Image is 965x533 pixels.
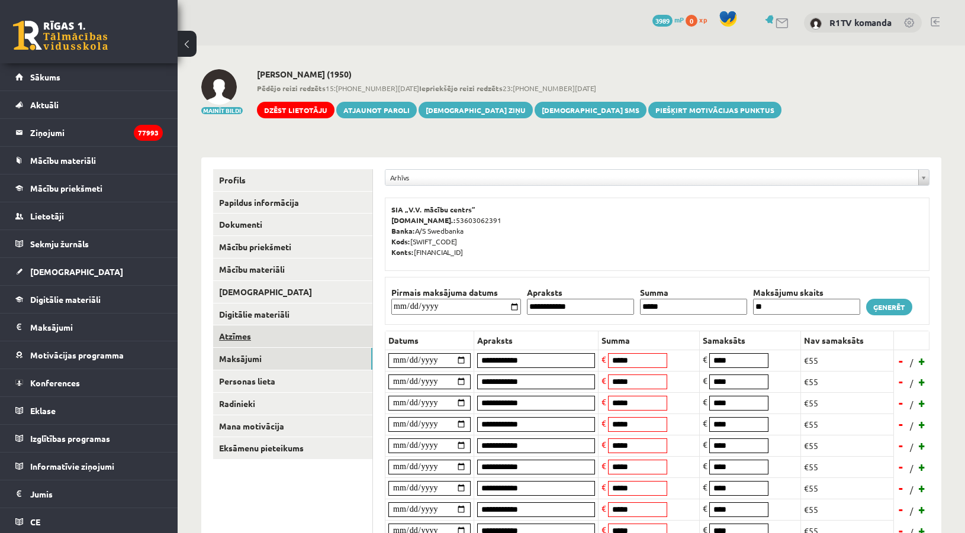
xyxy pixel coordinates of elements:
span: / [909,441,915,453]
a: Dzēst lietotāju [257,102,334,118]
legend: Maksājumi [30,314,163,341]
td: €55 [801,350,894,371]
td: €55 [801,371,894,392]
th: Datums [385,331,474,350]
span: € [703,439,707,450]
span: € [601,396,606,407]
a: Mācību materiāli [213,259,372,280]
a: + [916,352,928,370]
span: Eklase [30,405,56,416]
th: Apraksts [524,286,637,299]
img: Kristers Lokmanis [201,69,237,105]
a: Atzīmes [213,325,372,347]
span: / [909,505,915,517]
span: Izglītības programas [30,433,110,444]
a: Sākums [15,63,163,91]
img: R1TV komanda [810,18,822,30]
a: 3989 mP [652,15,684,24]
a: Maksājumi [15,314,163,341]
a: Atjaunot paroli [336,102,417,118]
a: - [895,394,907,412]
a: Informatīvie ziņojumi [15,453,163,480]
th: Nav samaksāts [801,331,894,350]
a: Maksājumi [213,348,372,370]
td: €55 [801,456,894,477]
span: € [703,396,707,407]
button: Mainīt bildi [201,107,243,114]
b: Banka: [391,226,415,235]
span: mP [674,15,684,24]
span: Aktuāli [30,99,59,110]
a: Mācību priekšmeti [213,236,372,258]
a: - [895,373,907,390]
a: + [916,437,928,454]
a: Jumis [15,480,163,508]
a: Rīgas 1. Tālmācības vidusskola [13,21,108,50]
span: Jumis [30,489,53,499]
i: 77993 [134,125,163,141]
span: Sekmju žurnāls [30,238,89,249]
legend: Ziņojumi [30,119,163,146]
a: Digitālie materiāli [15,286,163,313]
span: / [909,356,915,369]
span: € [703,354,707,364]
span: Sākums [30,72,60,82]
span: € [601,418,606,428]
a: R1TV komanda [829,17,892,28]
span: € [703,375,707,386]
a: - [895,437,907,454]
span: € [703,482,707,492]
span: Mācību materiāli [30,155,96,166]
span: / [909,398,915,411]
a: Piešķirt motivācijas punktus [648,102,781,118]
span: Mācību priekšmeti [30,183,102,193]
td: €55 [801,435,894,456]
td: €55 [801,414,894,435]
a: Eklase [15,397,163,424]
a: Papildus informācija [213,192,372,214]
a: + [916,373,928,390]
th: Summa [637,286,750,299]
b: Kods: [391,237,410,246]
span: 0 [686,15,697,27]
span: € [703,460,707,471]
span: Informatīvie ziņojumi [30,461,114,471]
span: / [909,419,915,432]
th: Summa [599,331,700,350]
span: Arhīvs [390,170,913,185]
span: € [601,375,606,386]
a: Aktuāli [15,91,163,118]
a: Radinieki [213,393,372,415]
a: Mana motivācija [213,415,372,437]
a: - [895,352,907,370]
a: Ziņojumi77993 [15,119,163,146]
span: CE [30,516,40,527]
span: 15:[PHONE_NUMBER][DATE] 23:[PHONE_NUMBER][DATE] [257,83,781,93]
a: [DEMOGRAPHIC_DATA] SMS [535,102,646,118]
th: Apraksts [474,331,599,350]
p: 53603062391 A/S Swedbanka [SWIFT_CODE] [FINANCIAL_ID] [391,204,923,257]
span: € [601,482,606,492]
a: Motivācijas programma [15,341,163,369]
a: Lietotāji [15,202,163,230]
a: Izglītības programas [15,425,163,452]
span: € [601,354,606,364]
a: [DEMOGRAPHIC_DATA] [15,258,163,285]
span: / [909,462,915,474]
span: € [703,418,707,428]
span: € [601,503,606,513]
a: Sekmju žurnāls [15,230,163,257]
a: + [916,394,928,412]
span: 3989 [652,15,673,27]
a: [DEMOGRAPHIC_DATA] [213,281,372,303]
a: + [916,500,928,518]
a: [DEMOGRAPHIC_DATA] ziņu [419,102,533,118]
span: € [703,503,707,513]
a: Digitālie materiāli [213,303,372,325]
span: € [601,460,606,471]
a: 0 xp [686,15,713,24]
a: + [916,479,928,497]
th: Samaksāts [700,331,801,350]
a: Profils [213,169,372,191]
a: + [916,458,928,476]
